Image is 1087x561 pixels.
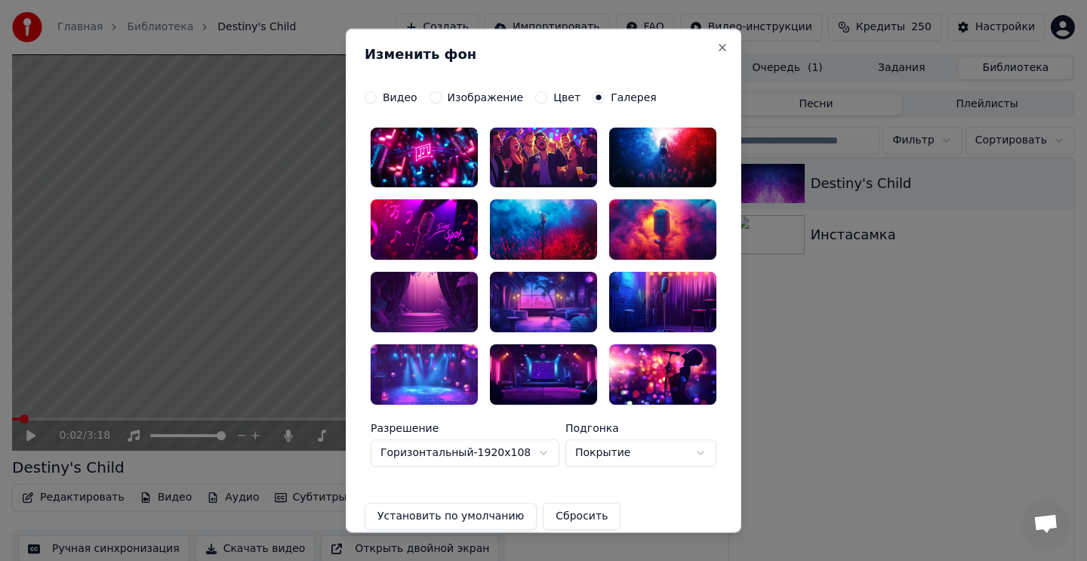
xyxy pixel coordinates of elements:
[365,47,722,60] h2: Изменить фон
[565,423,716,433] label: Подгонка
[371,423,559,433] label: Разрешение
[383,91,417,102] label: Видео
[448,91,524,102] label: Изображение
[611,91,657,102] label: Галерея
[543,503,620,530] button: Сбросить
[553,91,580,102] label: Цвет
[365,503,537,530] button: Установить по умолчанию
